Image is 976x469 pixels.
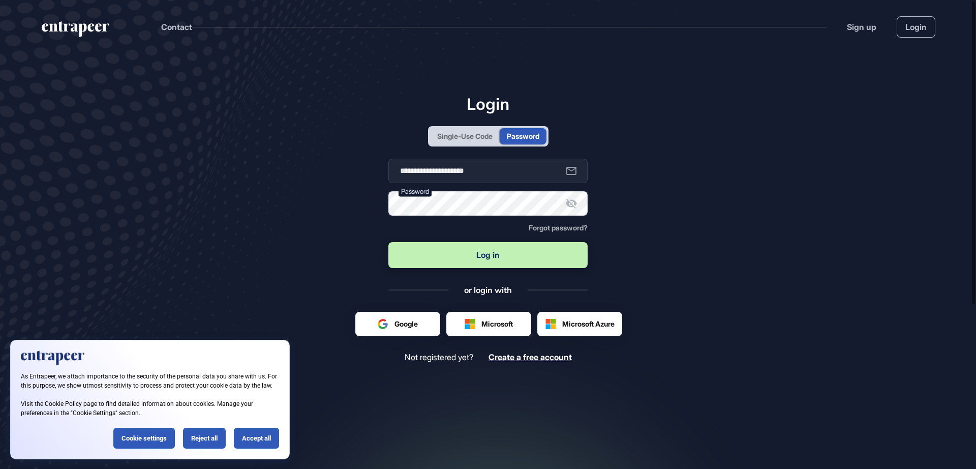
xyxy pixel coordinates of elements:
[161,20,192,34] button: Contact
[897,16,935,38] a: Login
[489,353,572,362] a: Create a free account
[388,94,588,113] h1: Login
[437,131,493,141] div: Single-Use Code
[399,186,432,196] label: Password
[405,353,473,362] span: Not registered yet?
[529,223,588,232] span: Forgot password?
[41,21,110,41] a: entrapeer-logo
[507,131,539,141] div: Password
[847,21,876,33] a: Sign up
[464,284,512,296] div: or login with
[529,224,588,232] a: Forgot password?
[388,242,588,268] button: Log in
